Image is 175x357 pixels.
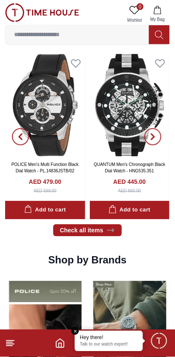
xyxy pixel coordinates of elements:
[29,178,61,186] h4: AED 479.00
[150,332,169,351] div: Chat Widget
[5,3,79,22] img: ...
[124,17,145,23] span: Wishlist
[11,163,79,174] a: POLICE Men's Multi Function Black Dial Watch - PL.14836JSTB/02
[109,206,150,215] div: Add to cart
[5,201,85,220] button: Add to cart
[124,3,145,25] a: 0Wishlist
[34,188,57,194] div: AED 599.00
[145,3,170,25] button: My Bag
[90,201,170,220] button: Add to cart
[90,54,170,157] img: QUANTUM Men's Chronograph Black Dial Watch - HNG535.351
[72,328,79,335] em: Close tooltip
[5,54,85,157] img: POLICE Men's Multi Function Black Dial Watch - PL.14836JSTB/02
[137,3,143,10] span: 0
[118,188,141,194] div: AED 890.00
[53,225,122,237] a: Check all items
[80,334,138,341] div: Hey there!
[48,254,126,267] h2: Shop by Brands
[80,342,138,348] p: Talk to our watch expert!
[55,338,65,348] a: Home
[113,178,146,186] h4: AED 445.00
[147,16,168,23] span: My Bag
[94,163,165,174] a: QUANTUM Men's Chronograph Black Dial Watch - HNG535.351
[24,206,66,215] div: Add to cart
